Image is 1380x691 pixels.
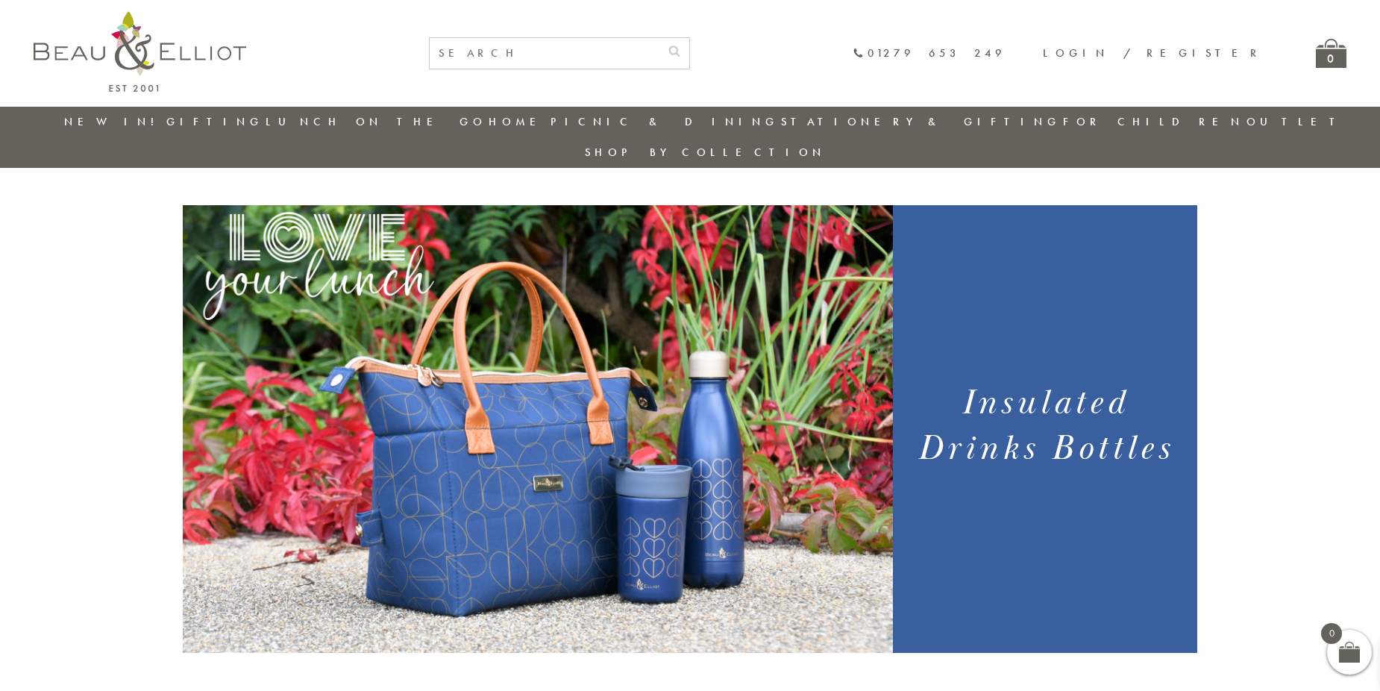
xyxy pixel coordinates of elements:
[1246,114,1346,129] a: Outlet
[781,114,1061,129] a: Stationery & Gifting
[34,11,246,92] img: logo
[266,114,486,129] a: Lunch On The Go
[1316,39,1346,68] a: 0
[551,114,779,129] a: Picnic & Dining
[1043,46,1264,60] a: Login / Register
[1321,623,1342,644] span: 0
[430,38,659,69] input: SEARCH
[1063,114,1244,129] a: For Children
[489,114,548,129] a: Home
[585,145,826,160] a: Shop by collection
[64,114,164,129] a: New in!
[166,114,263,129] a: Gifting
[853,47,1006,60] a: 01279 653 249
[183,205,893,653] img: Navy Broken-hearted Convertible Insulated Lunch Bag, Water Bottle and Travel Mug
[911,381,1179,472] h1: Insulated Drinks Bottles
